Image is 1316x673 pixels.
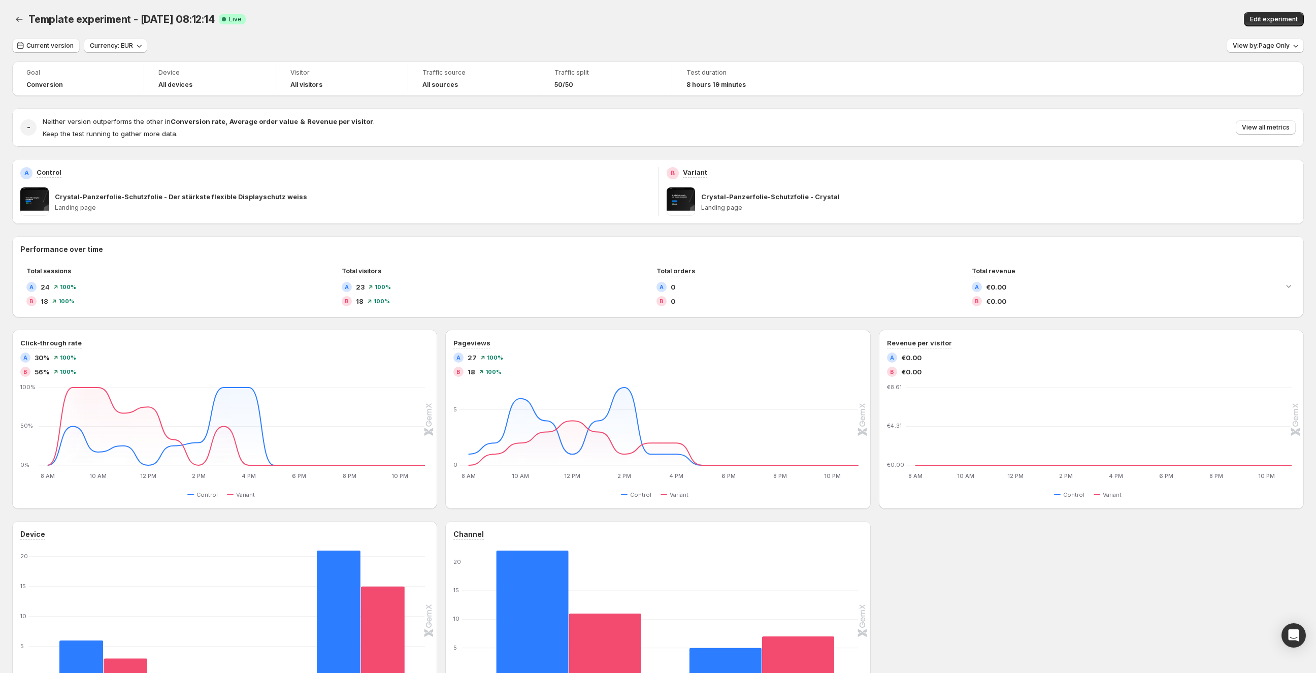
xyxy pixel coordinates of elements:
[290,69,393,77] span: Visitor
[1209,472,1223,479] text: 8 PM
[1236,120,1296,135] button: View all metrics
[227,489,259,501] button: Variant
[27,122,30,133] h2: -
[20,643,24,650] text: 5
[1159,472,1173,479] text: 6 PM
[20,383,36,391] text: 100%
[901,352,922,363] span: €0.00
[701,191,840,202] p: Crystal-Panzerfolie-Schutzfolie - Crystal
[84,39,147,53] button: Currency: EUR
[307,117,373,125] strong: Revenue per visitor
[453,461,457,468] text: 0
[975,298,979,304] h2: B
[236,491,255,499] span: Variant
[242,472,256,479] text: 4 PM
[1258,472,1275,479] text: 10 PM
[26,42,74,50] span: Current version
[468,367,475,377] span: 18
[468,352,477,363] span: 27
[375,284,391,290] span: 100 %
[196,491,218,499] span: Control
[55,204,650,212] p: Landing page
[1281,279,1296,293] button: Expand chart
[456,355,460,361] h2: A
[20,338,82,348] h3: Click-through rate
[60,284,76,290] span: 100 %
[225,117,227,125] strong: ,
[300,117,305,125] strong: &
[55,191,307,202] p: Crystal-Panzerfolie-Schutzfolie - Der stärkste flexible Displayschutz weiss
[20,244,1296,254] h2: Performance over time
[29,298,34,304] h2: B
[890,355,894,361] h2: A
[290,68,393,90] a: VisitorAll visitors
[686,69,790,77] span: Test duration
[824,472,841,479] text: 10 PM
[512,472,529,479] text: 10 AM
[1250,15,1298,23] span: Edit experiment
[453,406,457,413] text: 5
[29,284,34,290] h2: A
[24,169,29,177] h2: A
[43,117,375,125] span: Neither version outperforms the other in .
[171,117,225,125] strong: Conversion rate
[41,282,50,292] span: 24
[374,298,390,304] span: 100 %
[1281,623,1306,648] div: Open Intercom Messenger
[670,491,688,499] span: Variant
[43,130,178,138] span: Keep the test running to gather more data.
[975,284,979,290] h2: A
[554,69,657,77] span: Traffic split
[89,472,107,479] text: 10 AM
[356,296,364,306] span: 18
[908,472,922,479] text: 8 AM
[229,117,298,125] strong: Average order value
[290,81,322,89] h4: All visitors
[671,169,675,177] h2: B
[37,167,61,177] p: Control
[158,81,192,89] h4: All devices
[1007,472,1024,479] text: 12 PM
[667,187,695,216] img: Crystal-Panzerfolie-Schutzfolie - Crystal
[20,187,49,216] img: Crystal-Panzerfolie-Schutzfolie - Der stärkste flexible Displayschutz weiss
[656,267,695,275] span: Total orders
[671,282,675,292] span: 0
[887,383,902,391] text: €8.61
[554,81,573,89] span: 50/50
[1103,491,1122,499] span: Variant
[986,282,1006,292] span: €0.00
[565,472,581,479] text: 12 PM
[456,369,460,375] h2: B
[158,68,261,90] a: DeviceAll devices
[621,489,655,501] button: Control
[26,267,71,275] span: Total sessions
[20,553,28,560] text: 20
[23,355,27,361] h2: A
[20,461,29,468] text: 0%
[890,369,894,375] h2: B
[887,422,902,429] text: €4.31
[28,13,215,25] span: Template experiment - [DATE] 08:12:14
[660,298,664,304] h2: B
[485,369,502,375] span: 100 %
[1244,12,1304,26] button: Edit experiment
[453,529,484,539] h3: Channel
[774,472,787,479] text: 8 PM
[661,489,693,501] button: Variant
[721,472,736,479] text: 6 PM
[20,583,26,590] text: 15
[345,298,349,304] h2: B
[972,267,1015,275] span: Total revenue
[453,338,490,348] h3: Pageviews
[1094,489,1126,501] button: Variant
[60,369,76,375] span: 100 %
[630,491,651,499] span: Control
[187,489,222,501] button: Control
[26,68,129,90] a: GoalConversion
[12,12,26,26] button: Back
[887,461,904,468] text: €0.00
[1242,123,1290,132] span: View all metrics
[660,284,664,290] h2: A
[345,284,349,290] h2: A
[618,472,632,479] text: 2 PM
